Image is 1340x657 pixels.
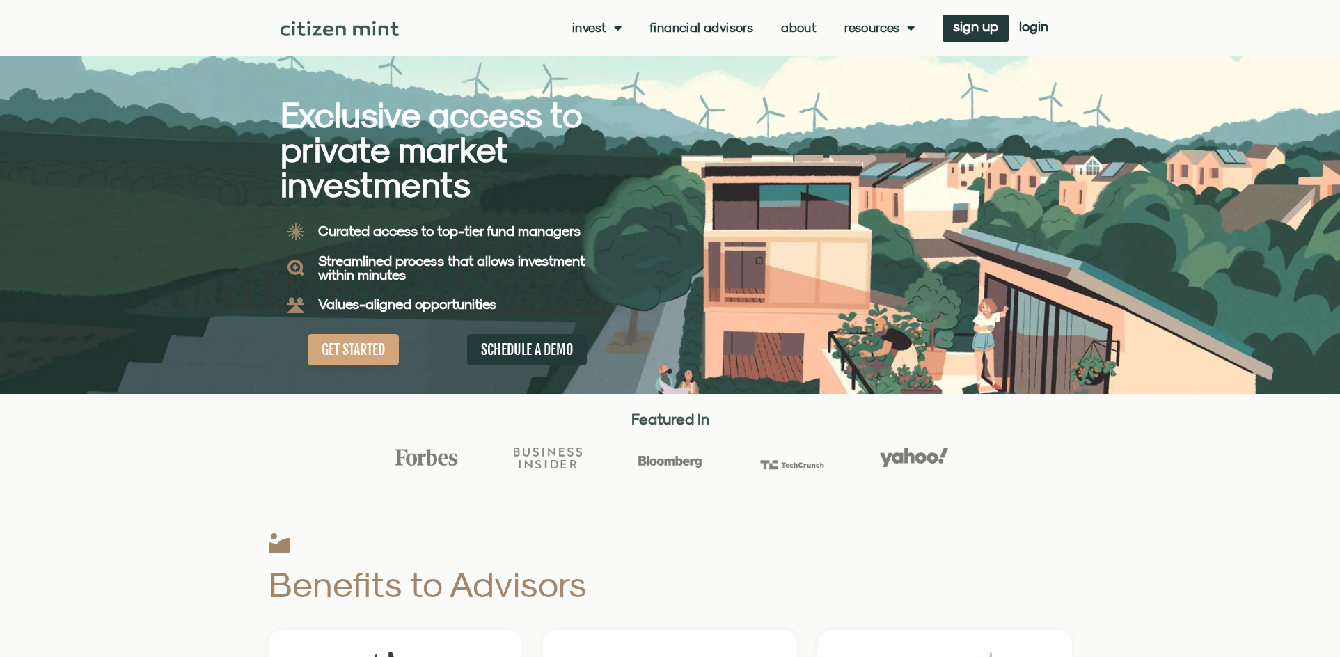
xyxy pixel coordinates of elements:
[953,22,998,31] span: sign up
[572,21,915,35] nav: Menu
[943,15,1009,42] a: sign up
[318,296,496,312] b: Values-aligned opportunities
[481,341,573,358] span: SCHEDULE A DEMO
[649,21,753,35] a: Financial Advisors
[392,448,460,466] img: Forbes Logo
[322,341,385,358] span: GET STARTED
[281,21,400,36] img: Citizen Mint
[318,253,585,283] b: Streamlined process that allows investment within minutes
[1009,15,1059,42] a: login
[844,21,915,35] a: Resources
[318,223,581,239] b: Curated access to top-tier fund managers
[467,334,587,365] a: SCHEDULE A DEMO
[631,410,709,428] strong: Featured In
[281,97,622,202] h2: Exclusive access to private market investments
[572,21,622,35] a: Invest
[269,567,794,602] h2: Benefits to Advisors
[308,334,399,365] a: GET STARTED
[1019,22,1048,31] span: login
[781,21,817,35] a: About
